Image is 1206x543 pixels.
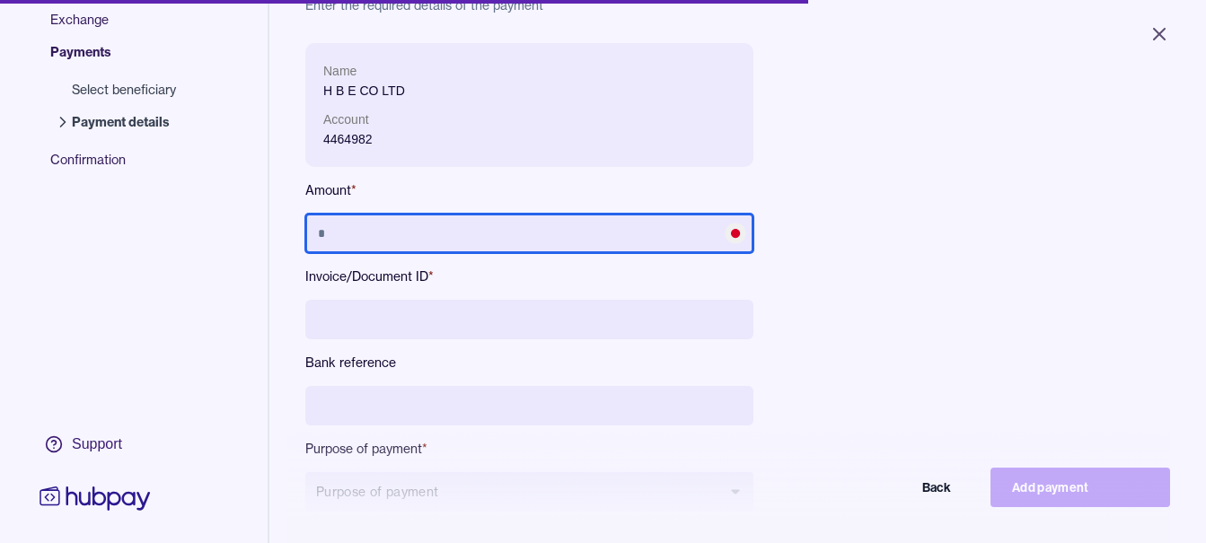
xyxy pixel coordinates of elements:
[72,113,176,131] span: Payment details
[50,43,194,75] span: Payments
[305,354,753,372] label: Bank reference
[323,81,735,101] p: H B E CO LTD
[50,151,194,183] span: Confirmation
[305,267,753,285] label: Invoice/Document ID
[36,425,154,463] a: Support
[323,129,735,149] p: 4464982
[50,11,194,43] span: Exchange
[305,181,753,199] label: Amount
[793,468,973,507] button: Back
[1127,14,1192,54] button: Close
[323,61,735,81] p: Name
[72,434,122,454] div: Support
[305,440,753,458] label: Purpose of payment
[323,109,735,129] p: Account
[72,81,176,99] span: Select beneficiary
